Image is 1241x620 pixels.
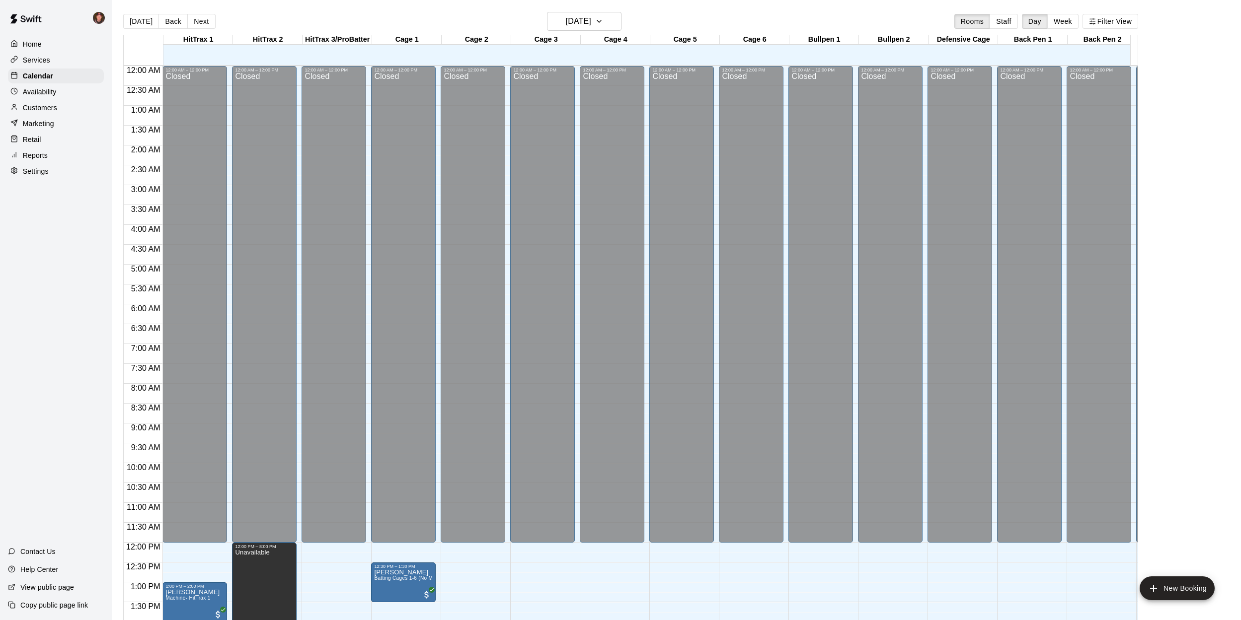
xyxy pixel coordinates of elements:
div: 12:00 AM – 12:00 PM: Closed [1067,66,1131,543]
div: 12:00 AM – 12:00 PM: Closed [719,66,783,543]
div: Closed [722,72,780,546]
div: 12:00 AM – 12:00 PM [931,68,989,72]
p: View public page [20,582,74,592]
span: 4:00 AM [129,225,163,233]
div: HitTrax 2 [233,35,303,45]
div: 12:30 PM – 1:30 PM [374,564,433,569]
span: 7:00 AM [129,344,163,352]
a: Calendar [8,69,104,83]
span: 5:00 AM [129,265,163,273]
p: Calendar [23,71,53,81]
div: Back Pen 1 [998,35,1068,45]
a: Retail [8,132,104,147]
div: HitTrax 1 [163,35,233,45]
div: Cage 5 [650,35,720,45]
p: Contact Us [20,547,56,556]
p: Reports [23,150,48,160]
button: Day [1022,14,1048,29]
p: Help Center [20,564,58,574]
div: Closed [444,72,502,546]
div: 12:00 AM – 12:00 PM [513,68,572,72]
button: Filter View [1083,14,1138,29]
span: 1:30 PM [128,602,163,611]
span: Machine- HitTrax 1 [165,595,210,601]
button: Next [187,14,215,29]
span: 8:30 AM [129,404,163,412]
button: Week [1047,14,1079,29]
p: Home [23,39,42,49]
div: 12:00 AM – 12:00 PM: Closed [928,66,992,543]
button: [DATE] [547,12,621,31]
div: 12:00 AM – 12:00 PM [235,68,294,72]
div: 12:00 AM – 12:00 PM: Closed [441,66,505,543]
div: Defensive Cage [929,35,998,45]
div: Closed [791,72,850,546]
span: 6:00 AM [129,304,163,313]
h6: [DATE] [566,14,591,28]
span: 1:00 PM [128,582,163,591]
span: 3:30 AM [129,205,163,213]
div: Closed [652,72,711,546]
div: 12:00 AM – 12:00 PM [791,68,850,72]
img: Mike Skogen [93,12,105,24]
span: 1:00 AM [129,106,163,114]
div: Closed [374,72,433,546]
span: 2:00 AM [129,145,163,154]
a: Settings [8,164,104,179]
a: Marketing [8,116,104,131]
span: All customers have paid [213,610,223,620]
div: Closed [1070,72,1128,546]
div: 12:00 AM – 12:00 PM [861,68,920,72]
div: Closed [165,72,224,546]
div: Mike Skogen [91,8,112,28]
span: Batting Cages 1-6 (No Machine) [374,575,450,581]
button: Staff [990,14,1018,29]
a: Customers [8,100,104,115]
div: 12:00 AM – 12:00 PM [165,68,224,72]
a: Reports [8,148,104,163]
div: 1:00 PM – 2:00 PM [165,584,224,589]
span: 2:30 AM [129,165,163,174]
div: Bullpen 2 [859,35,929,45]
span: 11:00 AM [124,503,163,511]
span: 7:30 AM [129,364,163,372]
div: Back Pen 2 [1068,35,1137,45]
p: Services [23,55,50,65]
a: Availability [8,84,104,99]
div: 12:00 AM – 12:00 PM: Closed [580,66,644,543]
button: Rooms [954,14,990,29]
div: Cage 3 [511,35,581,45]
button: Back [158,14,188,29]
span: 6:30 AM [129,324,163,333]
div: Cage 1 [372,35,442,45]
div: 12:00 AM – 12:00 PM: Closed [1136,66,1201,543]
span: 10:30 AM [124,483,163,491]
span: 12:30 PM [124,562,162,571]
div: 12:00 AM – 12:00 PM [444,68,502,72]
span: 11:30 AM [124,523,163,531]
a: Services [8,53,104,68]
div: 12:00 AM – 12:00 PM: Closed [371,66,436,543]
p: Customers [23,103,57,113]
div: 12:00 AM – 12:00 PM: Closed [302,66,366,543]
button: add [1140,576,1215,600]
div: Closed [1000,72,1059,546]
span: 1:30 AM [129,126,163,134]
span: 4:30 AM [129,245,163,253]
div: 12:00 AM – 12:00 PM [1000,68,1059,72]
div: 12:00 AM – 12:00 PM: Closed [858,66,923,543]
a: Home [8,37,104,52]
div: 12:30 PM – 1:30 PM: Gabby Nelson [371,562,436,602]
div: 12:00 AM – 12:00 PM [305,68,363,72]
div: 12:00 AM – 12:00 PM [583,68,641,72]
div: 12:00 PM – 8:00 PM [235,544,294,549]
p: Retail [23,135,41,144]
p: Settings [23,166,49,176]
span: 12:00 PM [124,543,162,551]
